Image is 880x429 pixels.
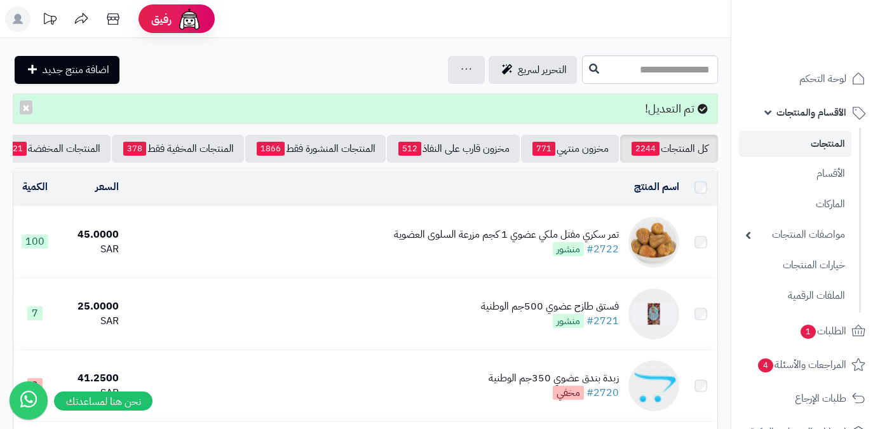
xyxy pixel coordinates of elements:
[553,386,584,400] span: مخفي
[489,56,577,84] a: التحرير لسريع
[739,383,872,414] a: طلبات الإرجاع
[795,390,846,407] span: طلبات الإرجاع
[27,306,43,320] span: 7
[95,179,119,194] a: السعر
[62,299,119,314] div: 25.0000
[634,179,679,194] a: اسم المنتج
[632,142,660,156] span: 2244
[22,179,48,194] a: الكمية
[739,131,851,157] a: المنتجات
[739,316,872,346] a: الطلبات1
[398,142,421,156] span: 512
[799,70,846,88] span: لوحة التحكم
[394,228,619,242] div: تمر سكري مفتل ملكي عضوي 1 كجم مزرعة السلوى العضوية
[739,191,851,218] a: الماركات
[245,135,386,163] a: المنتجات المنشورة فقط1866
[586,385,619,400] a: #2720
[34,6,65,35] a: تحديثات المنصة
[628,217,679,268] img: تمر سكري مفتل ملكي عضوي 1 كجم مزرعة السلوى العضوية
[518,62,567,78] span: التحرير لسريع
[62,228,119,242] div: 45.0000
[13,93,718,124] div: تم التعديل!
[62,371,119,386] div: 41.2500
[628,289,679,339] img: فستق طازح عضوي 500جم الوطنية
[794,24,868,51] img: logo-2.png
[757,356,846,374] span: المراجعات والأسئلة
[620,135,718,163] a: كل المنتجات2244
[757,358,773,372] span: 4
[586,313,619,329] a: #2721
[27,378,43,392] span: 3
[15,56,119,84] a: اضافة منتج جديد
[739,350,872,380] a: المراجعات والأسئلة4
[739,160,851,187] a: الأقسام
[532,142,555,156] span: 771
[800,324,816,339] span: 1
[123,142,146,156] span: 378
[387,135,520,163] a: مخزون قارب على النفاذ512
[62,386,119,400] div: SAR
[739,282,851,310] a: الملفات الرقمية
[628,360,679,411] img: زبدة بندق عضوي 350جم الوطنية
[553,314,584,328] span: منشور
[739,64,872,94] a: لوحة التحكم
[521,135,619,163] a: مخزون منتهي771
[586,242,619,257] a: #2722
[739,252,851,279] a: خيارات المنتجات
[20,100,32,114] button: ×
[776,104,846,121] span: الأقسام والمنتجات
[112,135,244,163] a: المنتجات المخفية فقط378
[62,242,119,257] div: SAR
[151,11,172,27] span: رفيق
[739,221,851,249] a: مواصفات المنتجات
[43,62,109,78] span: اضافة منتج جديد
[22,235,48,249] span: 100
[177,6,202,32] img: ai-face.png
[62,314,119,329] div: SAR
[257,142,285,156] span: 1866
[799,322,846,340] span: الطلبات
[9,142,27,156] span: 21
[481,299,619,314] div: فستق طازح عضوي 500جم الوطنية
[489,371,619,386] div: زبدة بندق عضوي 350جم الوطنية
[553,242,584,256] span: منشور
